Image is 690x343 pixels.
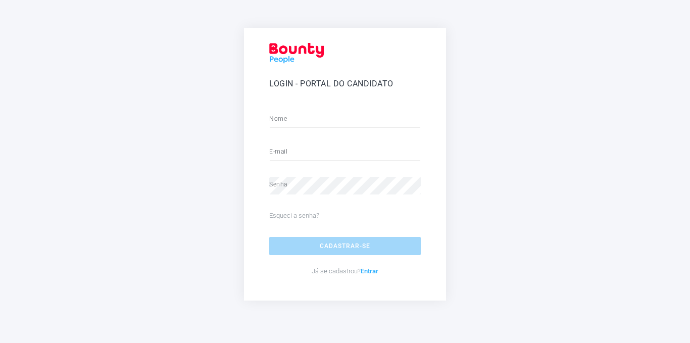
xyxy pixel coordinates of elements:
img: Logo_Red.png [269,43,324,66]
a: Esqueci a senha? [269,210,319,222]
p: Já se cadastrou? [269,265,421,277]
button: Cadastrar-se [269,237,421,255]
a: Entrar [361,267,378,275]
h5: Login - Portal do Candidato [269,78,421,90]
